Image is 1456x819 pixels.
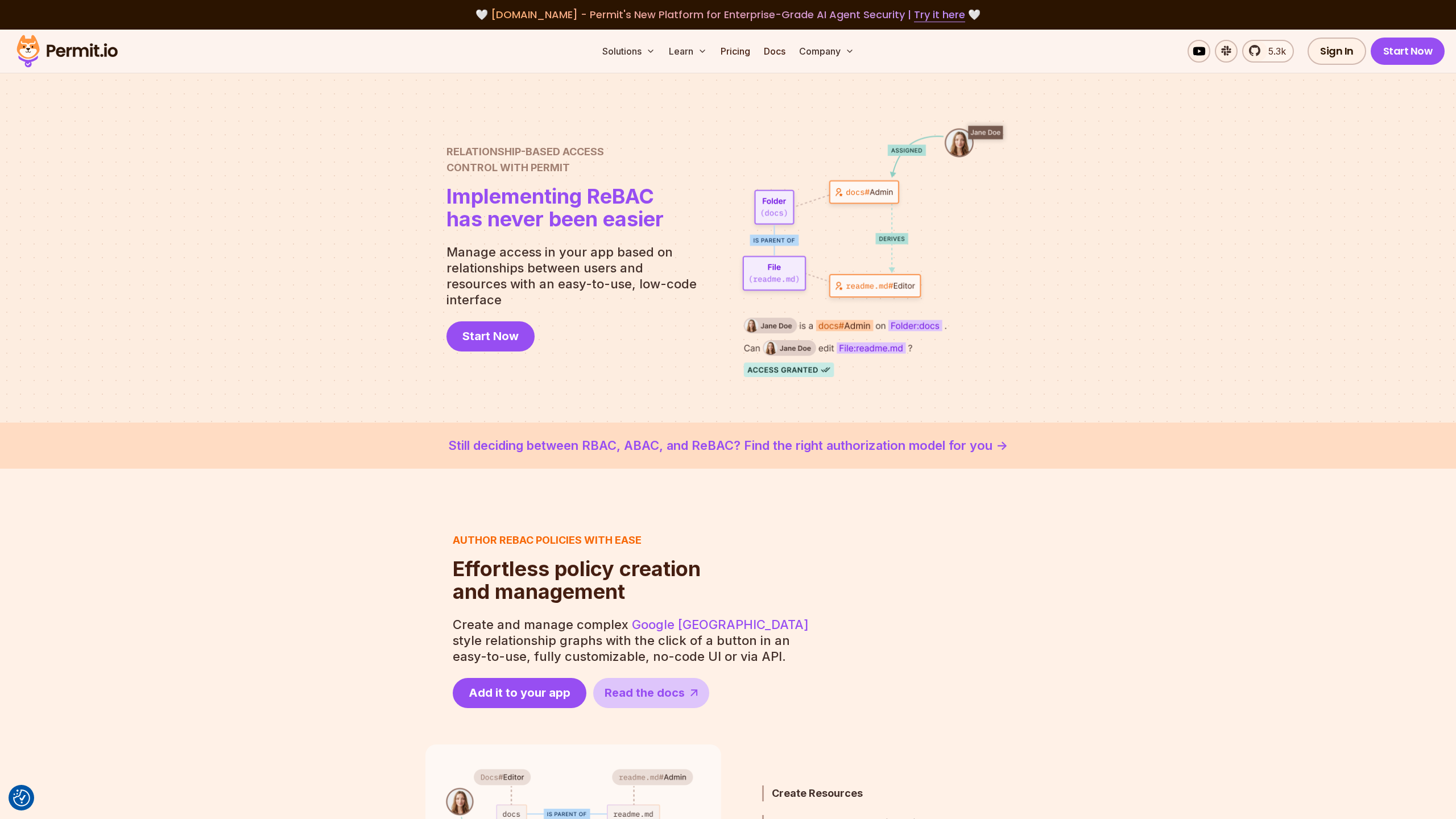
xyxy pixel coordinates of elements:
span: Add it to your app [469,685,570,701]
a: 5.3k [1242,40,1294,63]
a: Read the docs [593,678,709,708]
span: Relationship-Based Access [446,144,664,160]
h2: Control with Permit [446,144,664,176]
span: Read the docs [605,685,685,701]
button: Learn [664,40,712,63]
a: Start Now [1371,38,1445,65]
a: Pricing [716,40,755,63]
span: Implementing ReBAC [446,185,664,208]
h3: Create Resources [772,785,970,801]
span: 5.3k [1261,44,1286,58]
img: Permit logo [11,32,123,71]
p: Create and manage complex style relationship graphs with the click of a button in an easy-to-use,... [453,617,811,664]
a: Still deciding between RBAC, ABAC, and ReBAC? Find the right authorization model for you -> [27,436,1429,455]
button: Solutions [598,40,660,63]
a: Try it here [914,7,965,22]
a: Add it to your app [453,678,586,708]
span: Start Now [462,328,519,344]
a: Start Now [446,321,535,351]
h2: and management [453,557,701,603]
button: Consent Preferences [13,789,30,806]
span: [DOMAIN_NAME] - Permit's New Platform for Enterprise-Grade AI Agent Security | [491,7,965,22]
button: Company [795,40,859,63]
p: Manage access in your app based on relationships between users and resources with an easy-to-use,... [446,244,706,308]
a: Docs [759,40,790,63]
a: Google [GEOGRAPHIC_DATA] [632,617,809,632]
img: Revisit consent button [13,789,30,806]
button: Create Resources [762,785,970,801]
h1: has never been easier [446,185,664,230]
a: Sign In [1308,38,1366,65]
span: Effortless policy creation [453,557,701,580]
h3: Author ReBAC policies with ease [453,532,701,548]
div: 🤍 🤍 [27,7,1429,23]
